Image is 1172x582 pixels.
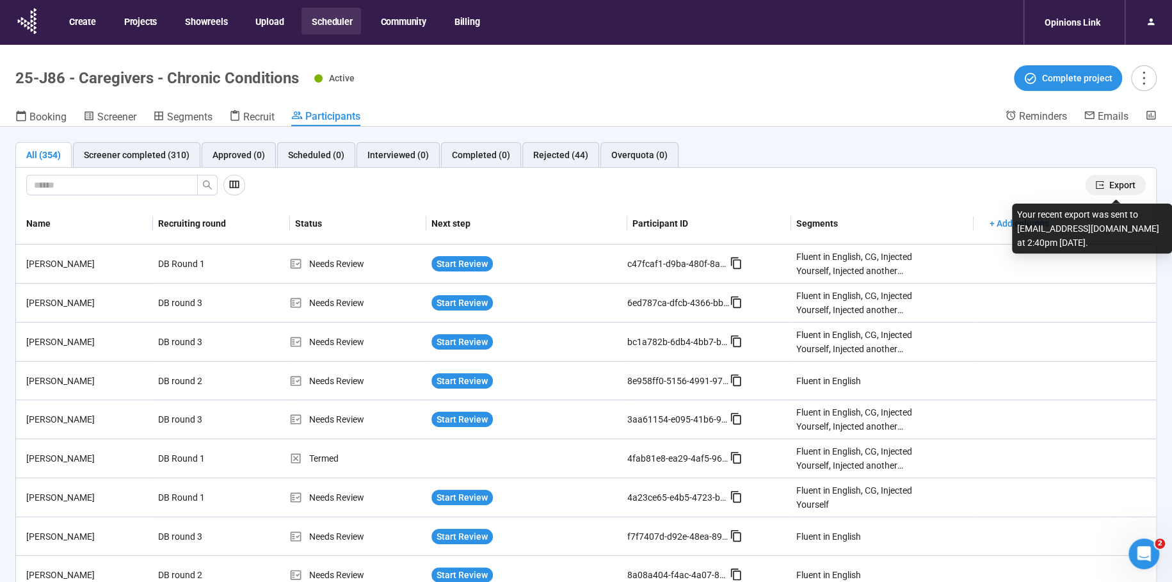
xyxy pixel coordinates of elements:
div: [PERSON_NAME] [21,529,153,544]
th: Status [290,203,427,245]
div: Needs Review [289,296,426,310]
div: Needs Review [289,257,426,271]
div: Fluent in English, CG, Injected Yourself, Injected another person, Injected an animal [796,289,914,317]
button: Scheduler [301,8,361,35]
button: Upload [245,8,293,35]
button: Start Review [431,529,493,544]
div: Fluent in English [796,374,861,388]
div: 8e958ff0-5156-4991-978f-738f9cc86d1a [627,374,730,388]
a: Emails [1084,109,1128,125]
span: search [202,180,213,190]
div: Rejected (44) [533,148,588,162]
th: Segments [791,203,974,245]
div: [PERSON_NAME] [21,374,153,388]
span: Recruit [243,111,275,123]
div: 3aa61154-e095-41b6-996b-ad32ba2616db [627,412,730,426]
div: Needs Review [289,529,426,544]
span: Active [329,73,355,83]
button: Start Review [431,412,493,427]
span: Reminders [1019,110,1067,122]
button: + Add columns [979,213,1059,234]
div: 6ed787ca-dfcb-4366-bb98-69de7a31b1c3 [627,296,730,310]
span: Screener [97,111,136,123]
div: DB Round 1 [153,485,249,510]
span: Start Review [437,529,488,544]
div: DB Round 1 [153,446,249,471]
a: Segments [153,109,213,126]
a: Recruit [229,109,275,126]
div: Fluent in English [796,529,861,544]
div: 4fab81e8-ea29-4af5-96d3-7ec7dc4bae38 [627,451,730,465]
button: Start Review [431,334,493,350]
span: Start Review [437,568,488,582]
button: Projects [114,8,166,35]
button: Start Review [431,295,493,311]
span: Start Review [437,296,488,310]
div: [PERSON_NAME] [21,451,153,465]
div: Opinions Link [1037,10,1108,35]
div: Needs Review [289,568,426,582]
div: Needs Review [289,490,426,505]
th: Next step [426,203,627,245]
th: Participant ID [627,203,792,245]
div: Interviewed (0) [367,148,429,162]
div: Overquota (0) [611,148,668,162]
button: Complete project [1014,65,1122,91]
div: DB round 3 [153,291,249,315]
span: Booking [29,111,67,123]
a: Screener [83,109,136,126]
button: Community [370,8,435,35]
div: Approved (0) [213,148,265,162]
button: Create [59,8,105,35]
a: Reminders [1005,109,1067,125]
div: Needs Review [289,335,426,349]
div: Scheduled (0) [288,148,344,162]
span: + Add columns [989,216,1048,230]
button: Showreels [175,8,236,35]
span: Participants [305,110,360,122]
button: Start Review [431,373,493,389]
div: 4a23ce65-e4b5-4723-b53e-d1cec8eed900 [627,490,730,505]
div: [PERSON_NAME] [21,412,153,426]
div: DB round 3 [153,330,249,354]
div: Fluent in English, CG, Injected Yourself, Injected another person, Injected an animal [796,444,914,473]
div: Fluent in English, CG, Injected Yourself, Injected another person [796,405,914,433]
span: more [1135,69,1152,86]
div: Termed [289,451,426,465]
span: Export [1109,178,1136,192]
th: Name [16,203,153,245]
div: f7f7407d-d92e-48ea-8902-f2ee438be2a0 [627,529,730,544]
span: Start Review [437,257,488,271]
div: [PERSON_NAME] [21,296,153,310]
div: c47fcaf1-d9ba-480f-8a7f-da302adcd73b [627,257,730,271]
a: Participants [291,109,360,126]
span: Start Review [437,374,488,388]
div: [PERSON_NAME] [21,490,153,505]
button: Start Review [431,256,493,271]
span: Complete project [1042,71,1112,85]
div: DB round 3 [153,407,249,432]
div: DB round 2 [153,369,249,393]
button: exportExport [1085,175,1146,195]
div: [PERSON_NAME] [21,257,153,271]
iframe: Intercom live chat [1128,538,1159,569]
div: [PERSON_NAME] [21,335,153,349]
a: Booking [15,109,67,126]
span: export [1095,181,1104,190]
span: Emails [1098,110,1128,122]
div: Screener completed (310) [84,148,189,162]
div: DB Round 1 [153,252,249,276]
div: All (354) [26,148,61,162]
h1: 25-J86 - Caregivers - Chronic Conditions [15,69,299,87]
button: Billing [444,8,489,35]
div: Fluent in English, CG, Injected Yourself, Injected another person, Injected an animal [796,328,914,356]
div: Needs Review [289,374,426,388]
div: DB round 3 [153,524,249,549]
div: Needs Review [289,412,426,426]
th: Recruiting round [153,203,290,245]
div: 8a08a404-f4ac-4a07-85ef-67c00e5cb5bf [627,568,730,582]
button: search [197,175,218,195]
div: [PERSON_NAME] [21,568,153,582]
div: Fluent in English, CG, Injected Yourself [796,483,914,512]
span: Segments [167,111,213,123]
